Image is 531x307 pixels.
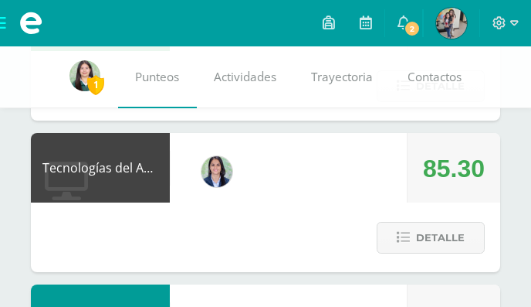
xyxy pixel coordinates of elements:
a: Actividades [197,46,294,108]
img: 12f982b0001c643735fd1c48b81cf986.png [436,8,467,39]
a: Contactos [391,46,479,108]
div: Tecnologías del Aprendizaje y la Comunicación: Computación [31,133,170,203]
span: 2 [404,20,421,37]
span: Punteos [135,69,179,85]
img: 7489ccb779e23ff9f2c3e89c21f82ed0.png [201,156,232,187]
a: Trayectoria [294,46,391,108]
span: 1 [87,75,104,94]
a: Punteos [118,46,197,108]
button: Detalle [377,222,485,254]
span: Actividades [214,69,276,85]
div: 85.30 [423,134,485,203]
span: Contactos [408,69,462,85]
span: Detalle [416,223,465,252]
img: f8f0f59f535f802ccb0dc51e02970293.png [69,60,100,91]
span: Trayectoria [311,69,373,85]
